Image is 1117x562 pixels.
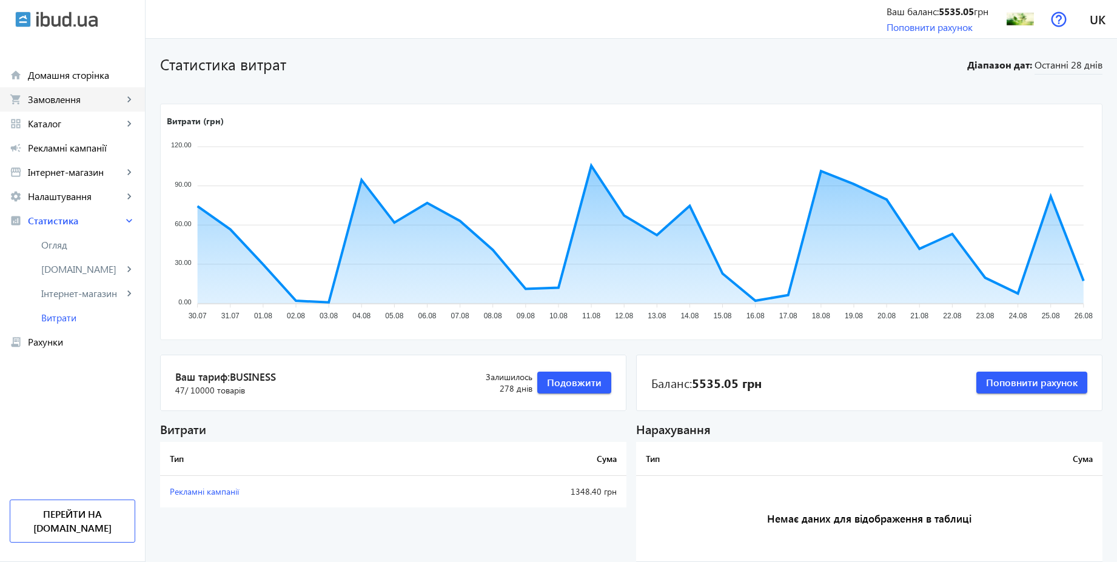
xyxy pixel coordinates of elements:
span: Ваш тариф: [175,370,453,384]
tspan: 90.00 [175,181,192,188]
mat-icon: keyboard_arrow_right [123,263,135,275]
span: [DOMAIN_NAME] [41,263,123,275]
tspan: 03.08 [320,312,338,321]
img: help.svg [1051,12,1067,27]
b: Діапазон дат: [965,58,1032,72]
tspan: 11.08 [582,312,600,321]
mat-icon: grid_view [10,118,22,130]
span: Статистика [28,215,123,227]
img: ibud.svg [15,12,31,27]
mat-icon: storefront [10,166,22,178]
tspan: 04.08 [352,312,371,321]
mat-icon: keyboard_arrow_right [123,118,135,130]
mat-icon: keyboard_arrow_right [123,287,135,299]
tspan: 01.08 [254,312,272,321]
tspan: 30.07 [189,312,207,321]
tspan: 15.08 [714,312,732,321]
tspan: 20.08 [877,312,896,321]
mat-icon: keyboard_arrow_right [123,190,135,202]
text: Витрати (грн) [167,115,224,127]
span: Подовжити [547,376,602,389]
mat-icon: shopping_cart [10,93,22,105]
a: Перейти на [DOMAIN_NAME] [10,500,135,543]
span: Замовлення [28,93,123,105]
mat-icon: keyboard_arrow_right [123,215,135,227]
span: uk [1090,12,1105,27]
tspan: 24.08 [1009,312,1027,321]
span: Поповнити рахунок [986,376,1078,389]
th: Сума [428,442,626,476]
tspan: 18.08 [812,312,830,321]
button: Подовжити [537,372,611,393]
tspan: 17.08 [779,312,797,321]
tspan: 09.08 [517,312,535,321]
tspan: 07.08 [451,312,469,321]
tspan: 12.08 [615,312,633,321]
span: Останні 28 днів [1035,58,1102,75]
tspan: 02.08 [287,312,305,321]
mat-icon: settings [10,190,22,202]
tspan: 08.08 [484,312,502,321]
img: 271062da88864be017823864368000-e226bb5d4a.png [1007,5,1034,33]
td: 1348.40 грн [428,476,626,507]
tspan: 0.00 [178,298,191,306]
tspan: 21.08 [910,312,928,321]
h3: Немає даних для відображення в таблиці [636,476,1102,562]
div: Витрати [160,421,626,437]
tspan: 22.08 [943,312,961,321]
tspan: 14.08 [680,312,699,321]
tspan: 10.08 [549,312,568,321]
th: Тип [636,442,850,476]
span: Рекламні кампанії [28,142,135,154]
mat-icon: campaign [10,142,22,154]
mat-icon: analytics [10,215,22,227]
b: 5535.05 [939,5,974,18]
span: Рахунки [28,336,135,348]
span: / 10000 товарів [185,384,245,396]
span: Інтернет-магазин [28,166,123,178]
a: Поповнити рахунок [887,21,973,33]
tspan: 13.08 [648,312,666,321]
span: Рекламні кампанії [170,486,239,497]
tspan: 120.00 [171,142,192,149]
tspan: 31.07 [221,312,240,321]
span: 47 [175,384,245,396]
span: Налаштування [28,190,123,202]
span: Залишилось [453,371,532,383]
th: Сума [850,442,1102,476]
tspan: 30.00 [175,259,192,267]
tspan: 26.08 [1075,312,1093,321]
span: Огляд [41,239,135,251]
button: Поповнити рахунок [976,372,1087,393]
mat-icon: home [10,69,22,81]
tspan: 25.08 [1042,312,1060,321]
div: Ваш баланс: грн [887,5,988,18]
span: Домашня сторінка [28,69,135,81]
span: Витрати [41,312,135,324]
mat-icon: keyboard_arrow_right [123,93,135,105]
span: Каталог [28,118,123,130]
mat-icon: receipt_long [10,336,22,348]
tspan: 23.08 [976,312,994,321]
div: 278 днів [453,371,532,395]
tspan: 60.00 [175,220,192,227]
div: Нарахування [636,421,1102,437]
h1: Статистика витрат [160,53,961,75]
tspan: 19.08 [845,312,863,321]
tspan: 06.08 [418,312,436,321]
mat-icon: keyboard_arrow_right [123,166,135,178]
span: Business [230,370,276,383]
th: Тип [160,442,428,476]
tspan: 05.08 [385,312,403,321]
div: Баланс: [651,374,762,391]
b: 5535.05 грн [692,374,762,391]
img: ibud_text.svg [36,12,98,27]
tspan: 16.08 [746,312,765,321]
span: Інтернет-магазин [41,287,123,299]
